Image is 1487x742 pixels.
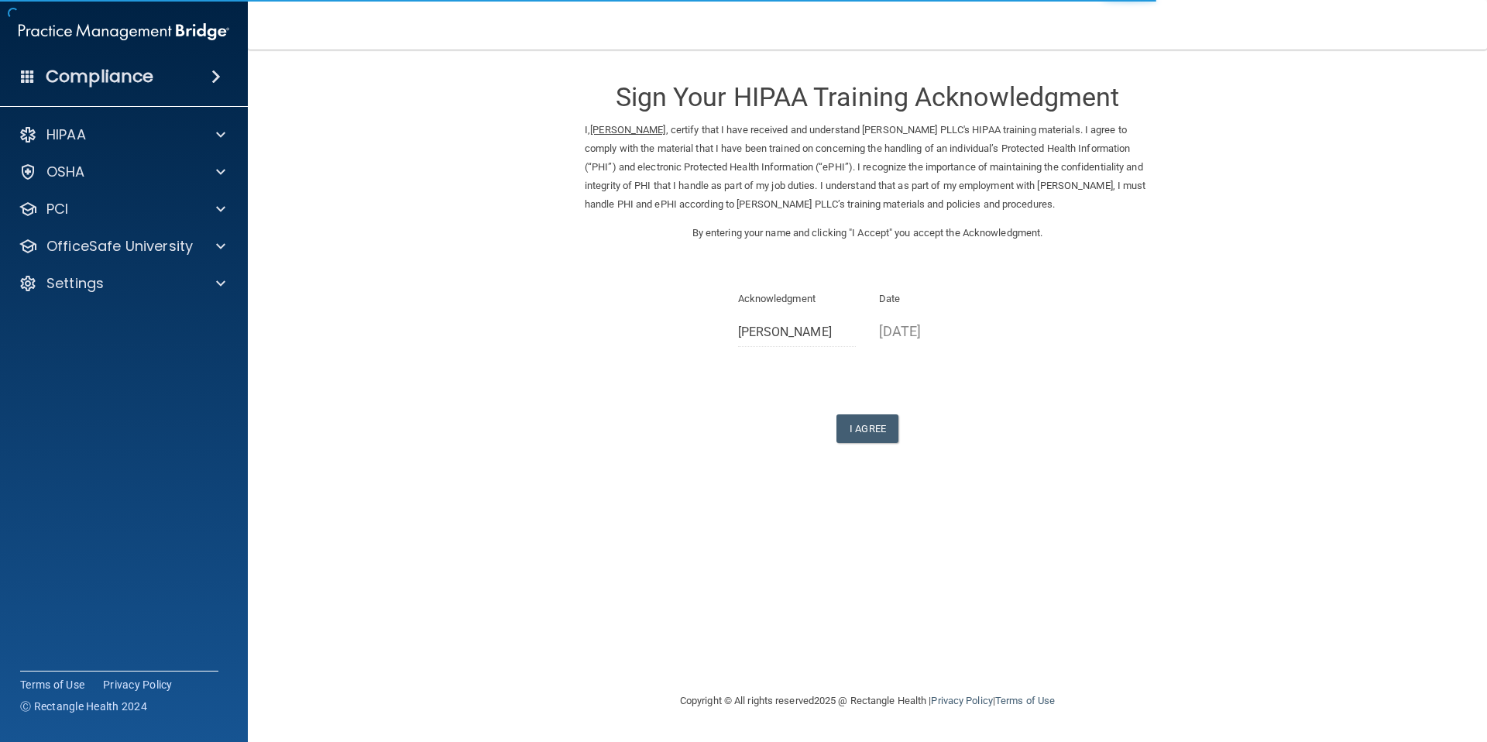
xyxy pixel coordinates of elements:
p: OfficeSafe University [46,237,193,256]
div: Copyright © All rights reserved 2025 @ Rectangle Health | | [585,676,1150,726]
p: Acknowledgment [738,290,857,308]
a: Settings [19,274,225,293]
p: OSHA [46,163,85,181]
p: [DATE] [879,318,998,344]
p: I, , certify that I have received and understand [PERSON_NAME] PLLC's HIPAA training materials. I... [585,121,1150,214]
a: OSHA [19,163,225,181]
p: Settings [46,274,104,293]
a: PCI [19,200,225,218]
a: Privacy Policy [103,677,173,692]
a: Terms of Use [995,695,1055,706]
h3: Sign Your HIPAA Training Acknowledgment [585,83,1150,112]
ins: [PERSON_NAME] [590,124,665,136]
span: Ⓒ Rectangle Health 2024 [20,699,147,714]
input: Full Name [738,318,857,347]
a: Terms of Use [20,677,84,692]
button: I Agree [836,414,898,443]
h4: Compliance [46,66,153,88]
p: By entering your name and clicking "I Accept" you accept the Acknowledgment. [585,224,1150,242]
p: Date [879,290,998,308]
p: PCI [46,200,68,218]
a: OfficeSafe University [19,237,225,256]
img: PMB logo [19,16,229,47]
a: Privacy Policy [931,695,992,706]
a: HIPAA [19,125,225,144]
p: HIPAA [46,125,86,144]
